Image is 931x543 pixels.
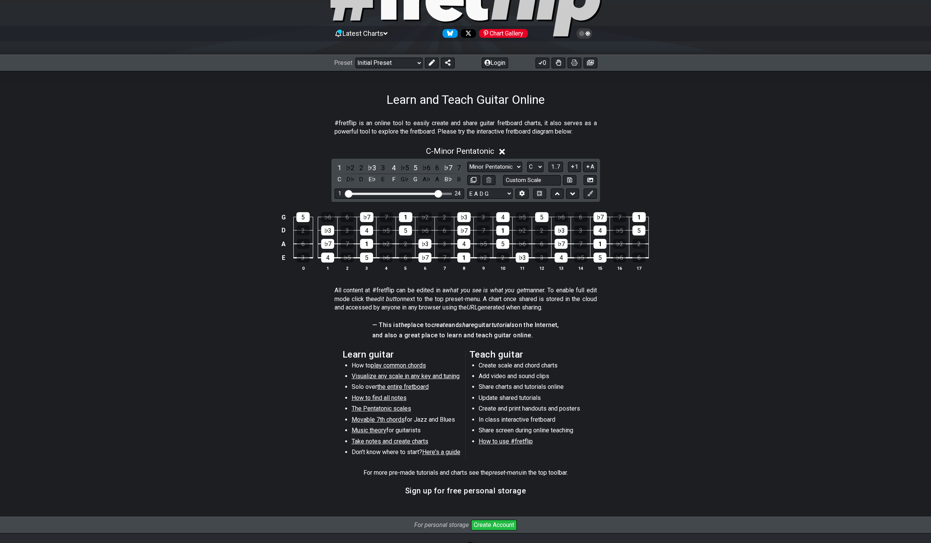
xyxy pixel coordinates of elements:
[374,295,404,303] em: edit button
[357,264,376,272] th: 3
[613,212,626,222] div: 7
[479,383,587,393] li: Share charts and tutorials online
[493,264,513,272] th: 10
[551,189,564,199] button: Move up
[345,174,355,185] div: toggle pitch class
[496,226,509,235] div: 1
[399,253,412,263] div: 6
[341,212,354,222] div: 6
[516,239,529,249] div: ♭6
[432,163,442,173] div: toggle scale degree
[476,29,528,38] a: #fretflip at Pinterest
[367,174,377,185] div: toggle pitch class
[355,58,423,68] select: Preset
[279,211,288,224] td: G
[415,264,435,272] th: 6
[629,264,649,272] th: 17
[584,189,597,199] button: First click edit preset to enable marker editing
[376,264,396,272] th: 4
[454,174,464,185] div: toggle pitch class
[431,321,448,329] em: create
[432,174,442,185] div: toggle pitch class
[360,226,373,235] div: 4
[477,253,490,263] div: ♭2
[555,226,568,235] div: ♭3
[527,162,543,172] select: Tonic/Root
[296,212,310,222] div: 5
[352,361,460,372] li: How to
[477,226,490,235] div: 7
[516,212,529,222] div: ♭5
[467,162,522,172] select: Scale
[352,438,428,445] span: Take notes and create charts
[389,174,399,185] div: toggle pitch class
[405,487,526,495] h3: Sign up for free personal storage
[613,253,626,263] div: ♭6
[613,239,626,249] div: ♭2
[438,212,451,222] div: 2
[379,212,393,222] div: 7
[352,416,405,423] span: Movable 7th chords
[334,163,344,173] div: toggle scale degree
[632,253,645,263] div: 6
[548,162,563,172] button: 1..7
[379,253,392,263] div: ♭6
[418,253,431,263] div: ♭7
[438,239,451,249] div: 3
[334,59,352,66] span: Preset
[360,253,373,263] div: 5
[352,383,460,393] li: Solo over
[613,226,626,235] div: ♭5
[584,58,597,68] button: Create image
[418,239,431,249] div: ♭3
[321,239,334,249] div: ♭7
[342,29,383,37] span: Latest Charts
[479,438,533,445] span: How to use #fretflip
[535,226,548,235] div: 2
[396,264,415,272] th: 5
[367,163,377,173] div: toggle scale degree
[321,212,334,222] div: ♭6
[318,264,338,272] th: 1
[482,58,508,68] button: Login
[352,394,407,401] span: How to find all notes
[479,29,528,38] div: Chart Gallery
[566,189,579,199] button: Move down
[422,448,460,456] span: Here's a guide
[479,394,587,404] li: Update shared tutorials
[571,264,590,272] th: 14
[341,253,354,263] div: ♭5
[477,212,490,222] div: 3
[457,239,470,249] div: 4
[352,426,460,437] li: for guitarists
[474,264,493,272] th: 9
[399,212,412,222] div: 1
[410,174,420,185] div: toggle pitch class
[386,92,545,107] h1: Learn and Teach Guitar Online
[352,427,386,434] span: Music theory
[574,212,587,222] div: 6
[496,239,509,249] div: 5
[532,264,552,272] th: 12
[418,226,431,235] div: ♭6
[378,174,388,185] div: toggle pitch class
[279,224,288,237] td: D
[496,253,509,263] div: 2
[297,226,310,235] div: 2
[632,239,645,249] div: 2
[438,253,451,263] div: 7
[443,163,453,173] div: toggle scale degree
[568,58,581,68] button: Print
[400,174,410,185] div: toggle pitch class
[342,350,462,359] h2: Learn guitar
[467,175,480,185] button: Copy
[574,253,587,263] div: ♭5
[410,163,420,173] div: toggle scale degree
[535,58,549,68] button: 0
[341,239,354,249] div: 7
[593,226,606,235] div: 4
[551,163,560,170] span: 1..7
[593,212,607,222] div: ♭7
[458,29,476,38] a: Follow #fretflip at X
[455,190,461,197] div: 24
